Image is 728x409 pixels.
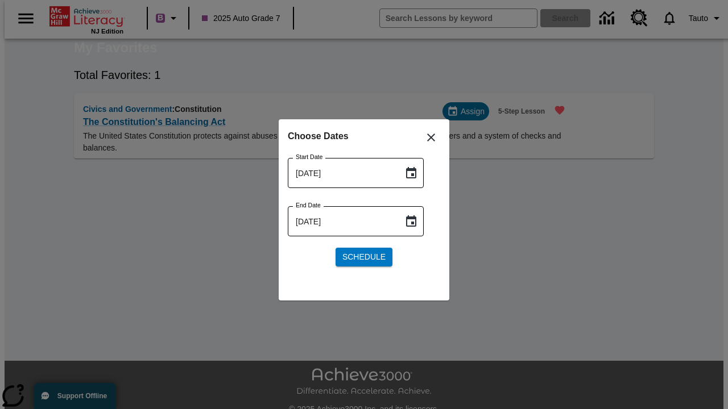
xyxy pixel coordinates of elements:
input: MMMM-DD-YYYY [288,206,395,236]
button: Choose date, selected date is Sep 8, 2025 [400,162,423,185]
button: Choose date, selected date is Sep 8, 2025 [400,210,423,233]
input: MMMM-DD-YYYY [288,158,395,188]
button: Schedule [336,248,392,266]
label: Start Date [296,153,322,161]
button: Close [417,124,445,151]
div: Choose date [288,128,440,276]
label: End Date [296,201,321,210]
span: Schedule [342,251,386,263]
h6: Choose Dates [288,128,440,144]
